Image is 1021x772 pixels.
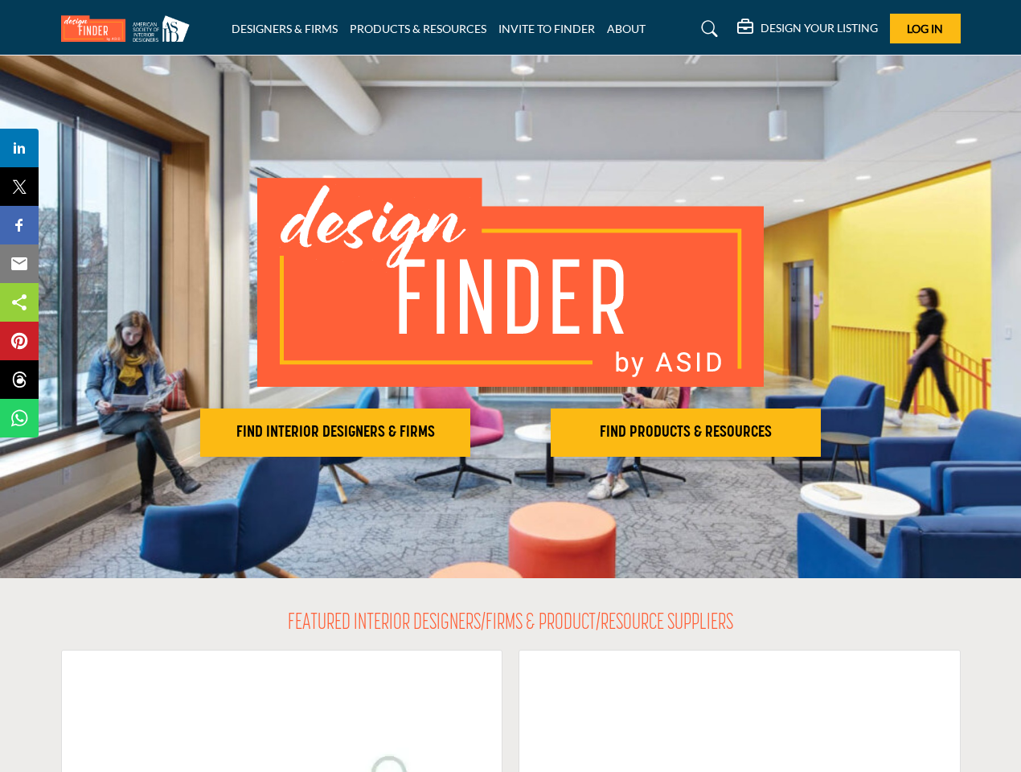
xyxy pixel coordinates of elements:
[200,409,470,457] button: FIND INTERIOR DESIGNERS & FIRMS
[686,16,728,42] a: Search
[761,21,878,35] h5: DESIGN YOUR LISTING
[498,22,595,35] a: INVITE TO FINDER
[607,22,646,35] a: ABOUT
[556,423,816,442] h2: FIND PRODUCTS & RESOURCES
[890,14,961,43] button: Log In
[61,15,198,42] img: Site Logo
[551,409,821,457] button: FIND PRODUCTS & RESOURCES
[907,22,943,35] span: Log In
[257,178,764,387] img: image
[288,610,733,638] h2: FEATURED INTERIOR DESIGNERS/FIRMS & PRODUCT/RESOURCE SUPPLIERS
[737,19,878,39] div: DESIGN YOUR LISTING
[205,423,465,442] h2: FIND INTERIOR DESIGNERS & FIRMS
[232,22,338,35] a: DESIGNERS & FIRMS
[350,22,486,35] a: PRODUCTS & RESOURCES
